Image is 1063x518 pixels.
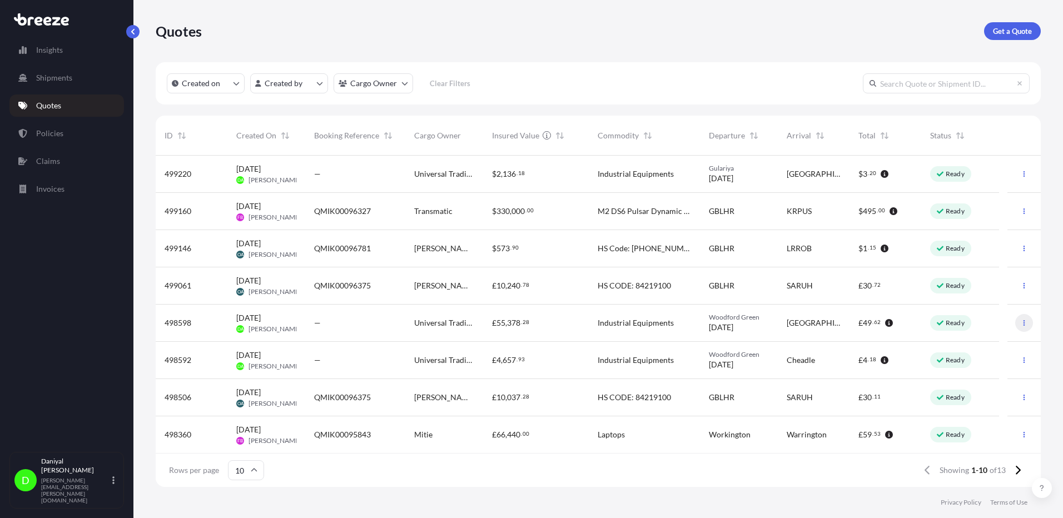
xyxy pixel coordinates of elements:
[414,280,474,291] span: [PERSON_NAME] [PERSON_NAME] Transportation Company Ltd
[381,129,395,142] button: Sort
[874,432,881,436] span: 53
[946,170,965,178] p: Ready
[350,78,397,89] p: Cargo Owner
[709,322,733,333] span: [DATE]
[496,356,501,364] span: 4
[863,431,872,439] span: 59
[492,394,496,401] span: £
[940,465,969,476] span: Showing
[414,206,453,217] span: Transmatic
[314,168,321,180] span: —
[858,319,863,327] span: £
[492,356,496,364] span: £
[941,498,981,507] a: Privacy Policy
[598,317,674,328] span: Industrial Equipments
[709,359,733,370] span: [DATE]
[598,243,691,254] span: HS Code: [PHONE_NUMBER]
[511,207,525,215] span: 000
[249,436,301,445] span: [PERSON_NAME]
[709,313,769,322] span: Woodford Green
[787,429,827,440] span: Warrington
[9,94,124,117] a: Quotes
[182,78,220,89] p: Created on
[165,243,191,254] span: 499146
[870,357,876,361] span: 18
[414,168,474,180] span: Universal Trading Services Ltd
[237,286,244,297] span: OA
[858,394,863,401] span: £
[169,465,219,476] span: Rows per page
[237,249,244,260] span: OA
[249,362,301,371] span: [PERSON_NAME]
[787,280,813,291] span: SARUH
[709,130,745,141] span: Departure
[314,243,371,254] span: QMIK00096781
[36,44,63,56] p: Insights
[946,430,965,439] p: Ready
[36,128,63,139] p: Policies
[165,317,191,328] span: 498598
[868,246,869,250] span: .
[813,129,827,142] button: Sort
[990,465,1006,476] span: of 13
[863,245,867,252] span: 1
[598,429,625,440] span: Laptops
[9,67,124,89] a: Shipments
[523,283,529,287] span: 78
[334,73,413,93] button: cargoOwner Filter options
[525,208,526,212] span: .
[946,244,965,253] p: Ready
[872,320,873,324] span: .
[314,206,371,217] span: QMIK00096327
[863,73,1030,93] input: Search Quote or Shipment ID...
[946,393,965,402] p: Ready
[523,320,529,324] span: 28
[492,431,496,439] span: £
[9,39,124,61] a: Insights
[492,282,496,290] span: £
[314,429,371,440] span: QMIK00095843
[414,392,474,403] span: [PERSON_NAME] [PERSON_NAME] Transportation Company Ltd
[165,429,191,440] span: 498360
[787,317,841,328] span: [GEOGRAPHIC_DATA]
[709,350,769,359] span: Woodford Green
[598,392,671,403] span: HS CODE: 84219100
[990,498,1027,507] p: Terms of Use
[279,129,292,142] button: Sort
[512,246,519,250] span: 90
[874,320,881,324] span: 62
[868,171,869,175] span: .
[249,250,301,259] span: [PERSON_NAME]
[165,280,191,291] span: 499061
[872,283,873,287] span: .
[414,317,474,328] span: Universal Trading Services Ltd
[518,357,525,361] span: 93
[414,243,474,254] span: [PERSON_NAME] [PERSON_NAME] Transportation Company Ltd
[523,395,529,399] span: 28
[971,465,987,476] span: 1-10
[993,26,1032,37] p: Get a Quote
[314,392,371,403] span: QMIK00096375
[510,207,511,215] span: ,
[946,207,965,216] p: Ready
[237,212,243,223] span: FB
[516,357,518,361] span: .
[878,208,885,212] span: 00
[237,435,243,446] span: FB
[553,129,567,142] button: Sort
[167,73,245,93] button: createdOn Filter options
[787,168,841,180] span: [GEOGRAPHIC_DATA]
[36,156,60,167] p: Claims
[863,170,867,178] span: 3
[36,72,72,83] p: Shipments
[709,392,734,403] span: GBLHR
[492,130,539,141] span: Insured Value
[236,201,261,212] span: [DATE]
[930,130,951,141] span: Status
[709,173,733,184] span: [DATE]
[527,208,534,212] span: 00
[249,213,301,222] span: [PERSON_NAME]
[984,22,1041,40] a: Get a Quote
[747,129,761,142] button: Sort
